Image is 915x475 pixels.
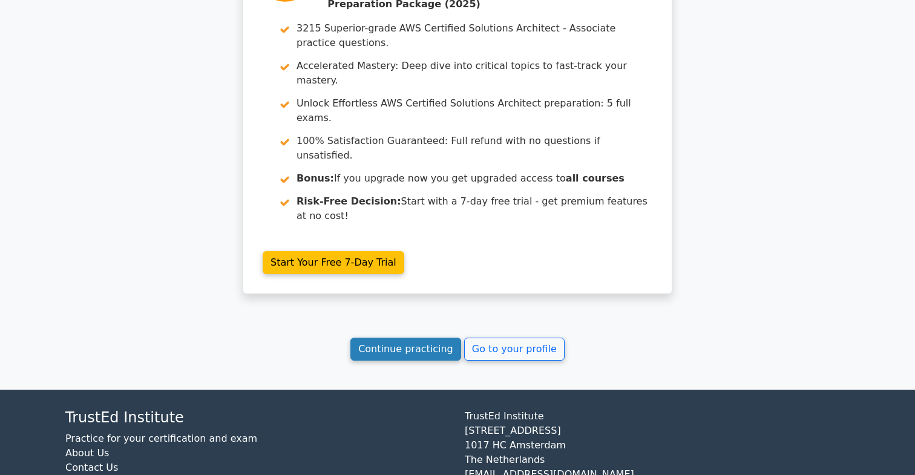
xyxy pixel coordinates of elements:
[464,338,565,361] a: Go to your profile
[65,433,257,444] a: Practice for your certification and exam
[350,338,461,361] a: Continue practicing
[65,447,109,459] a: About Us
[263,251,404,274] a: Start Your Free 7-Day Trial
[65,462,118,473] a: Contact Us
[65,409,450,427] h4: TrustEd Institute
